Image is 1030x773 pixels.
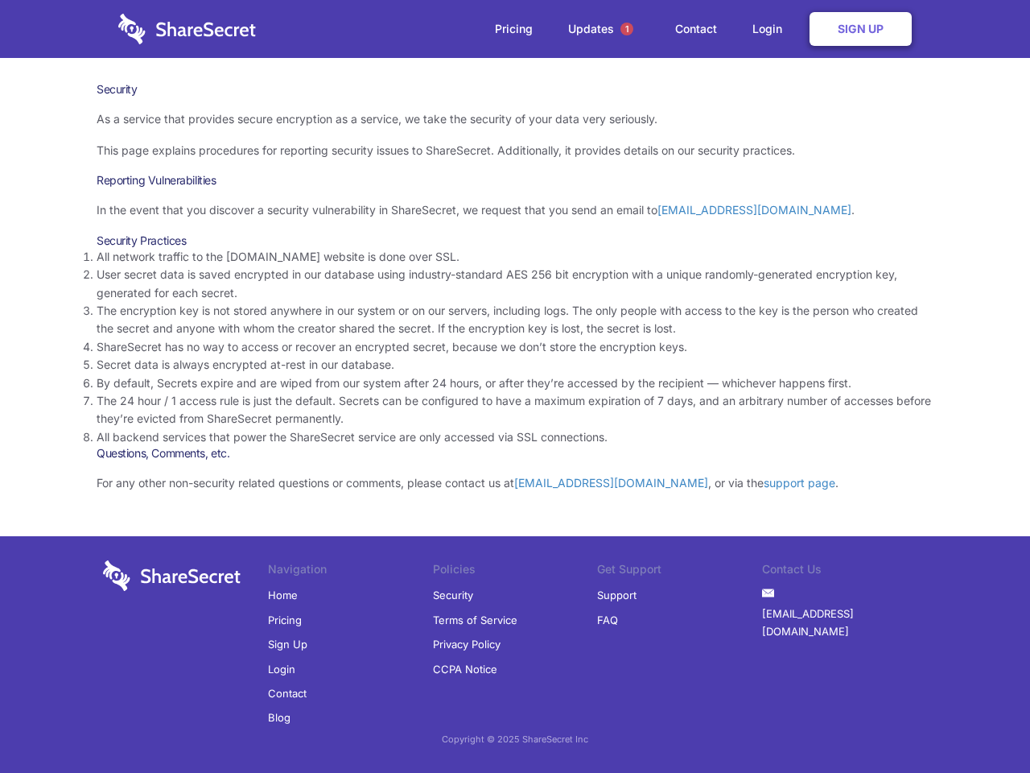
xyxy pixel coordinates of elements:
[97,356,933,374] li: Secret data is always encrypted at-rest in our database.
[268,632,307,656] a: Sign Up
[97,82,933,97] h1: Security
[764,476,835,490] a: support page
[433,632,501,656] a: Privacy Policy
[97,302,933,338] li: The encryption key is not stored anywhere in our system or on our servers, including logs. The on...
[736,4,806,54] a: Login
[103,560,241,591] img: logo-wordmark-white-trans-d4663122ce5f474addd5e946df7df03e33cb6a1c49d2221995e7729f52c070b2.svg
[659,4,733,54] a: Contact
[97,110,933,128] p: As a service that provides secure encryption as a service, we take the security of your data very...
[597,608,618,632] a: FAQ
[97,474,933,492] p: For any other non-security related questions or comments, please contact us at , or via the .
[657,203,851,217] a: [EMAIL_ADDRESS][DOMAIN_NAME]
[597,560,762,583] li: Get Support
[97,234,933,248] h3: Security Practices
[433,657,497,681] a: CCPA Notice
[268,608,302,632] a: Pricing
[97,201,933,219] p: In the event that you discover a security vulnerability in ShareSecret, we request that you send ...
[97,428,933,446] li: All backend services that power the ShareSecret service are only accessed via SSL connections.
[268,705,290,730] a: Blog
[97,446,933,461] h3: Questions, Comments, etc.
[597,583,637,607] a: Support
[97,338,933,356] li: ShareSecret has no way to access or recover an encrypted secret, because we don’t store the encry...
[620,23,633,35] span: 1
[97,248,933,266] li: All network traffic to the [DOMAIN_NAME] website is done over SSL.
[762,601,927,644] a: [EMAIL_ADDRESS][DOMAIN_NAME]
[268,657,295,681] a: Login
[97,142,933,159] p: This page explains procedures for reporting security issues to ShareSecret. Additionally, it prov...
[268,560,433,583] li: Navigation
[514,476,708,490] a: [EMAIL_ADDRESS][DOMAIN_NAME]
[97,374,933,392] li: By default, Secrets expire and are wiped from our system after 24 hours, or after they’re accesse...
[97,392,933,428] li: The 24 hour / 1 access rule is just the default. Secrets can be configured to have a maximum expi...
[433,560,598,583] li: Policies
[810,12,912,46] a: Sign Up
[118,14,256,44] img: logo-wordmark-white-trans-d4663122ce5f474addd5e946df7df03e33cb6a1c49d2221995e7729f52c070b2.svg
[268,583,298,607] a: Home
[268,681,307,705] a: Contact
[479,4,549,54] a: Pricing
[433,583,473,607] a: Security
[97,173,933,188] h3: Reporting Vulnerabilities
[762,560,927,583] li: Contact Us
[97,266,933,302] li: User secret data is saved encrypted in our database using industry-standard AES 256 bit encryptio...
[433,608,517,632] a: Terms of Service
